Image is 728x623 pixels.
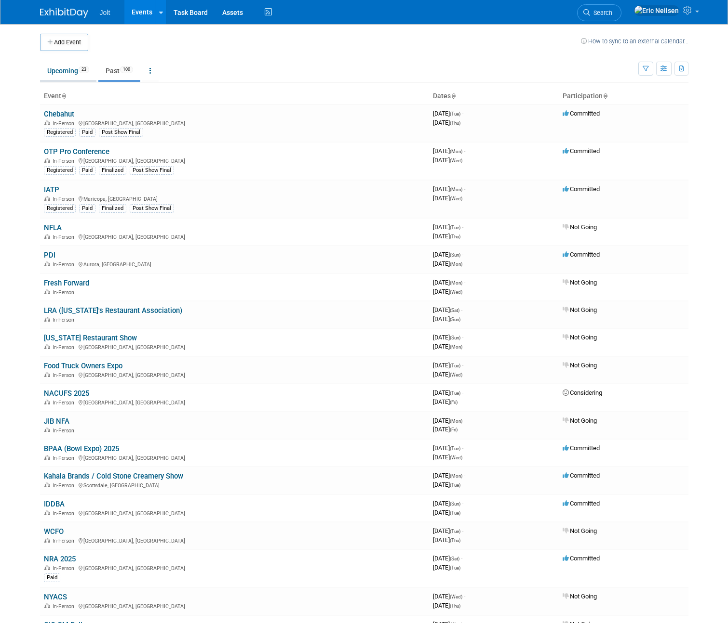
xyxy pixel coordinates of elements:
span: In-Person [53,428,77,434]
span: Not Going [563,593,597,600]
img: In-Person Event [44,344,50,349]
a: PDI [44,251,55,260]
span: [DATE] [433,110,463,117]
span: Considering [563,389,602,396]
span: 23 [79,66,89,73]
a: How to sync to an external calendar... [581,38,688,45]
a: OTP Pro Conference [44,147,109,156]
div: Post Show Final [130,204,174,213]
img: Eric Neilsen [634,5,679,16]
a: Kahala Brands / Cold Stone Creamery Show [44,472,183,480]
a: NYACS [44,593,67,601]
span: - [464,593,465,600]
a: [US_STATE] Restaurant Show [44,334,137,342]
span: - [461,306,462,313]
img: In-Person Event [44,261,50,266]
a: IATP [44,185,59,194]
div: Paid [44,573,60,582]
span: Committed [563,500,600,507]
div: Finalized [99,166,126,175]
span: Not Going [563,279,597,286]
div: [GEOGRAPHIC_DATA], [GEOGRAPHIC_DATA] [44,398,425,406]
span: - [462,389,463,396]
img: In-Person Event [44,196,50,201]
div: Scottsdale, [GEOGRAPHIC_DATA] [44,481,425,489]
span: Committed [563,555,600,562]
span: (Fri) [450,400,458,405]
div: Registered [44,204,76,213]
span: [DATE] [433,147,465,155]
span: [DATE] [433,472,465,479]
div: Finalized [99,204,126,213]
span: Not Going [563,334,597,341]
div: Paid [79,166,95,175]
div: Paid [79,128,95,137]
span: (Mon) [450,344,462,350]
div: [GEOGRAPHIC_DATA], [GEOGRAPHIC_DATA] [44,233,425,240]
a: LRA ([US_STATE]'s Restaurant Association) [44,306,182,315]
th: Event [40,88,429,104]
span: [DATE] [433,564,460,571]
img: In-Person Event [44,510,50,515]
span: [DATE] [433,536,460,544]
span: In-Person [53,603,77,610]
div: [GEOGRAPHIC_DATA], [GEOGRAPHIC_DATA] [44,119,425,127]
div: [GEOGRAPHIC_DATA], [GEOGRAPHIC_DATA] [44,509,425,517]
div: [GEOGRAPHIC_DATA], [GEOGRAPHIC_DATA] [44,371,425,378]
div: Maricopa, [GEOGRAPHIC_DATA] [44,195,425,202]
a: NFLA [44,223,62,232]
span: - [461,555,462,562]
span: Not Going [563,306,597,313]
span: - [462,500,463,507]
span: In-Person [53,317,77,323]
span: (Mon) [450,418,462,424]
span: [DATE] [433,343,462,350]
span: - [462,334,463,341]
span: (Sun) [450,501,460,506]
div: [GEOGRAPHIC_DATA], [GEOGRAPHIC_DATA] [44,536,425,544]
span: Committed [563,147,600,155]
span: Committed [563,185,600,193]
span: [DATE] [433,279,465,286]
span: (Wed) [450,594,462,599]
a: NRA 2025 [44,555,76,563]
span: (Wed) [450,455,462,460]
span: Search [590,9,612,16]
img: In-Person Event [44,372,50,377]
span: [DATE] [433,223,463,231]
span: [DATE] [433,334,463,341]
span: (Wed) [450,158,462,163]
span: [DATE] [433,454,462,461]
span: [DATE] [433,371,462,378]
span: [DATE] [433,555,462,562]
span: [DATE] [433,426,458,433]
span: (Thu) [450,234,460,239]
span: In-Person [53,538,77,544]
span: (Tue) [450,529,460,534]
span: (Mon) [450,187,462,192]
span: [DATE] [433,444,463,452]
span: Not Going [563,527,597,534]
span: [DATE] [433,156,462,164]
span: In-Person [53,400,77,406]
span: (Mon) [450,280,462,286]
span: [DATE] [433,500,463,507]
span: [DATE] [433,593,465,600]
span: (Tue) [450,446,460,451]
span: Jolt [100,9,110,16]
span: In-Person [53,196,77,202]
a: WCFO [44,527,64,536]
span: (Tue) [450,225,460,230]
span: In-Person [53,344,77,350]
span: (Sat) [450,556,459,561]
span: - [464,417,465,424]
a: NACUFS 2025 [44,389,89,398]
img: In-Person Event [44,400,50,404]
span: (Thu) [450,603,460,609]
img: In-Person Event [44,482,50,487]
img: In-Person Event [44,317,50,322]
a: Upcoming23 [40,62,96,80]
span: (Sun) [450,335,460,340]
span: [DATE] [433,185,465,193]
span: [DATE] [433,362,463,369]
